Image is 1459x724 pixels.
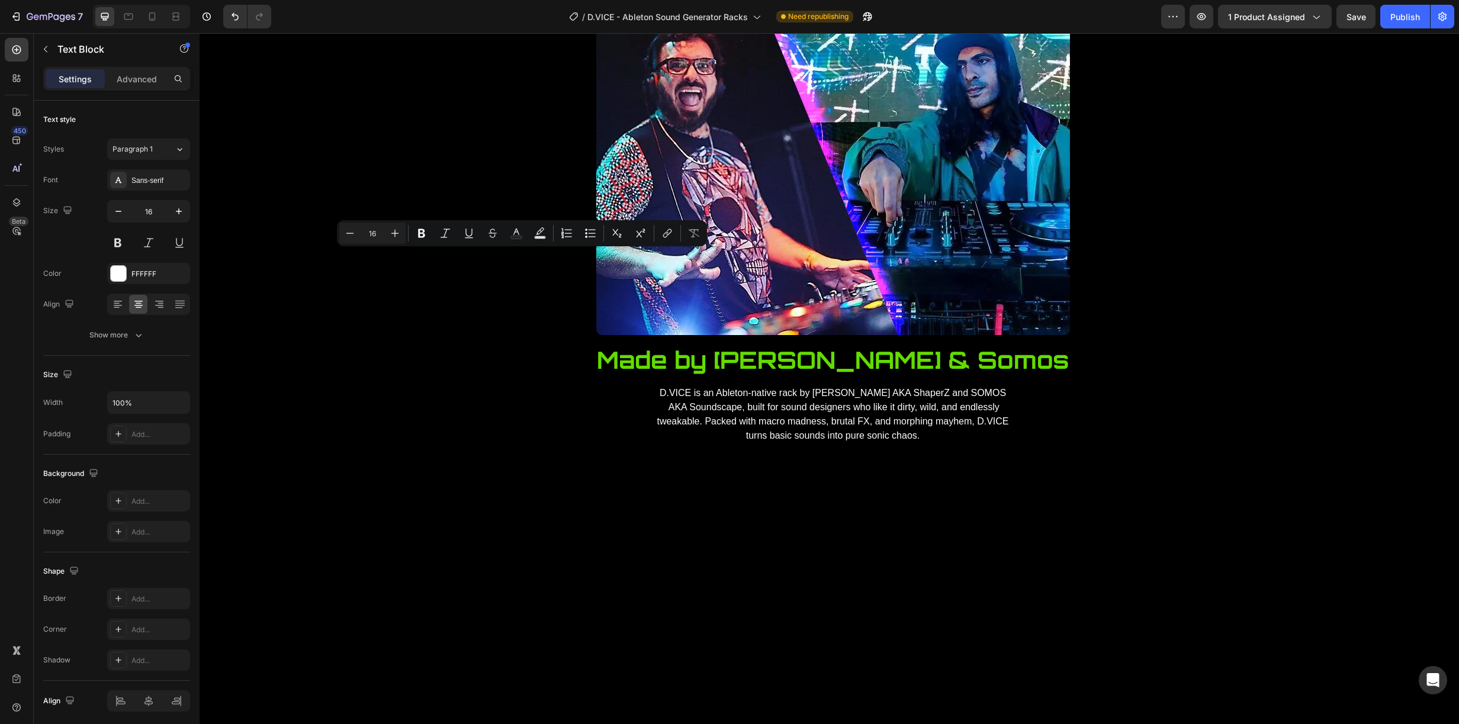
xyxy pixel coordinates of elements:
div: Corner [43,624,67,635]
span: Need republishing [788,11,849,22]
div: Open Intercom Messenger [1419,666,1447,694]
button: 7 [5,5,88,28]
div: Color [43,268,62,279]
div: Align [43,297,76,313]
div: Undo/Redo [223,5,271,28]
p: Advanced [117,73,157,85]
div: Add... [131,429,187,440]
div: Align [43,693,77,709]
span: D.VICE - Ableton Sound Generator Racks [587,11,748,23]
span: 1 product assigned [1228,11,1305,23]
div: Image [43,526,64,537]
button: 1 product assigned [1218,5,1332,28]
div: FFFFFF [131,269,187,279]
span: Save [1346,12,1366,22]
div: Size [43,367,75,383]
span: Made by [PERSON_NAME] & Somos [397,312,869,342]
iframe: Design area [200,33,1459,724]
div: Background [43,466,101,482]
div: Shape [43,564,81,580]
div: Shadow [43,655,70,665]
div: Border [43,593,66,604]
p: Text Block [57,42,158,56]
input: Auto [108,392,189,413]
div: 450 [11,126,28,136]
div: Beta [9,217,28,226]
button: Paragraph 1 [107,139,190,160]
div: Add... [131,527,187,538]
div: Styles [43,144,64,155]
p: 7 [78,9,83,24]
span: Paragraph 1 [113,144,153,155]
div: Add... [131,655,187,666]
div: Size [43,203,75,219]
div: Width [43,397,63,408]
div: Padding [43,429,70,439]
button: Save [1336,5,1376,28]
div: Add... [131,625,187,635]
p: Settings [59,73,92,85]
span: D.VICE is an Ableton-native rack by [PERSON_NAME] AKA ShaperZ and SOMOS AKA Soundscape, built for... [457,355,809,407]
span: / [582,11,585,23]
div: Publish [1390,11,1420,23]
div: Add... [131,496,187,507]
div: Editor contextual toolbar [337,220,707,246]
div: Color [43,495,62,506]
div: Text style [43,114,76,125]
div: Font [43,175,58,185]
div: Show more [89,329,144,341]
button: Publish [1380,5,1430,28]
div: Add... [131,594,187,604]
button: Show more [43,324,190,346]
div: Sans-serif [131,175,187,186]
